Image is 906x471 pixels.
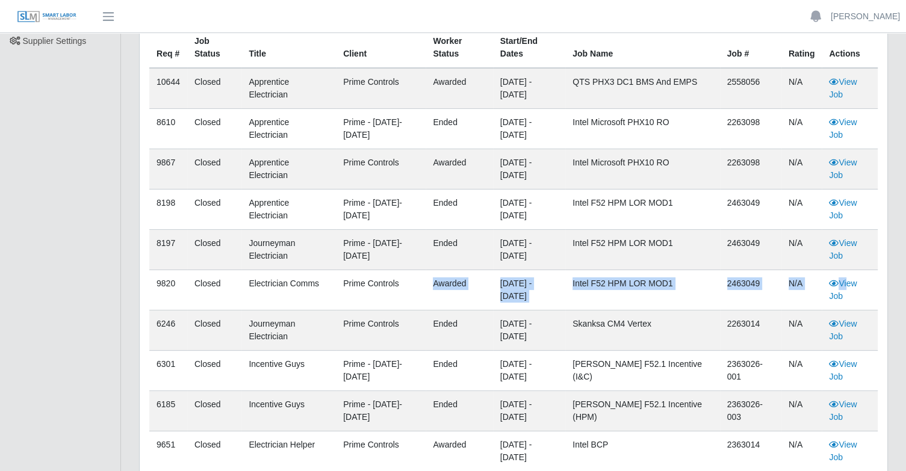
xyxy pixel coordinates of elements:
td: awarded [426,270,492,310]
a: View Job [829,319,857,341]
td: ended [426,351,492,391]
td: ended [426,310,492,351]
td: N/A [781,310,822,351]
td: [DATE] - [DATE] [493,189,565,230]
td: 2463049 [720,189,781,230]
td: Apprentice Electrician [241,68,336,109]
td: Intel F52 HPM LOR MOD1 [565,270,719,310]
td: QTS PHX3 DC1 BMS and EMPS [565,68,719,109]
td: Prime - [DATE]-[DATE] [336,230,426,270]
td: Intel F52 HPM LOR MOD1 [565,230,719,270]
a: View Job [829,77,857,99]
td: 9820 [149,270,187,310]
td: Prime - [DATE]-[DATE] [336,109,426,149]
td: [DATE] - [DATE] [493,391,565,431]
td: 9867 [149,149,187,189]
td: N/A [781,149,822,189]
td: Apprentice Electrician [241,109,336,149]
td: 2463049 [720,230,781,270]
a: View Job [829,117,857,140]
td: [DATE] - [DATE] [493,351,565,391]
th: Title [241,28,336,69]
td: awarded [426,68,492,109]
td: Prime Controls [336,310,426,351]
td: Intel Microsoft PHX10 RO [565,149,719,189]
td: Closed [187,189,241,230]
td: Electrician Comms [241,270,336,310]
td: [DATE] - [DATE] [493,310,565,351]
a: View Job [829,158,857,180]
td: Apprentice Electrician [241,149,336,189]
td: awarded [426,149,492,189]
td: Closed [187,149,241,189]
th: Job Name [565,28,719,69]
td: N/A [781,109,822,149]
td: [DATE] - [DATE] [493,230,565,270]
td: Incentive Guys [241,351,336,391]
td: 2263014 [720,310,781,351]
td: Prime Controls [336,68,426,109]
td: Journeyman Electrician [241,230,336,270]
td: Closed [187,230,241,270]
td: 10644 [149,68,187,109]
td: ended [426,391,492,431]
td: N/A [781,189,822,230]
td: Closed [187,68,241,109]
td: 6246 [149,310,187,351]
td: N/A [781,68,822,109]
td: [DATE] - [DATE] [493,149,565,189]
td: ended [426,109,492,149]
th: Actions [822,28,878,69]
th: Client [336,28,426,69]
td: Closed [187,391,241,431]
td: [DATE] - [DATE] [493,270,565,310]
a: View Job [829,238,857,260]
td: Prime Controls [336,270,426,310]
td: Incentive Guys [241,391,336,431]
a: View Job [829,279,857,301]
a: View Job [829,359,857,381]
td: Closed [187,310,241,351]
td: N/A [781,270,822,310]
th: Worker Status [426,28,492,69]
td: Closed [187,109,241,149]
td: N/A [781,230,822,270]
td: ended [426,189,492,230]
td: 2263098 [720,149,781,189]
td: Closed [187,270,241,310]
a: View Job [829,399,857,422]
td: 8610 [149,109,187,149]
a: View Job [829,198,857,220]
th: Start/End Dates [493,28,565,69]
td: Skanksa CM4 Vertex [565,310,719,351]
td: Intel Microsoft PHX10 RO [565,109,719,149]
td: Prime - [DATE]-[DATE] [336,189,426,230]
a: [PERSON_NAME] [831,10,900,23]
td: 2363026-001 [720,351,781,391]
img: SLM Logo [17,10,77,23]
td: [DATE] - [DATE] [493,68,565,109]
td: Closed [187,351,241,391]
td: 6185 [149,391,187,431]
th: Req # [149,28,187,69]
td: Prime Controls [336,149,426,189]
td: [PERSON_NAME] F52.1 Incentive (HPM) [565,391,719,431]
td: 2263098 [720,109,781,149]
td: 2363026-003 [720,391,781,431]
a: View Job [829,440,857,462]
td: 2463049 [720,270,781,310]
td: N/A [781,391,822,431]
td: 2558056 [720,68,781,109]
td: 6301 [149,351,187,391]
td: N/A [781,351,822,391]
td: ended [426,230,492,270]
th: Job # [720,28,781,69]
td: Intel F52 HPM LOR MOD1 [565,189,719,230]
td: Prime - [DATE]-[DATE] [336,351,426,391]
td: [DATE] - [DATE] [493,109,565,149]
td: 8198 [149,189,187,230]
td: 8197 [149,230,187,270]
td: [PERSON_NAME] F52.1 Incentive (I&C) [565,351,719,391]
th: Rating [781,28,822,69]
td: Prime - [DATE]-[DATE] [336,391,426,431]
